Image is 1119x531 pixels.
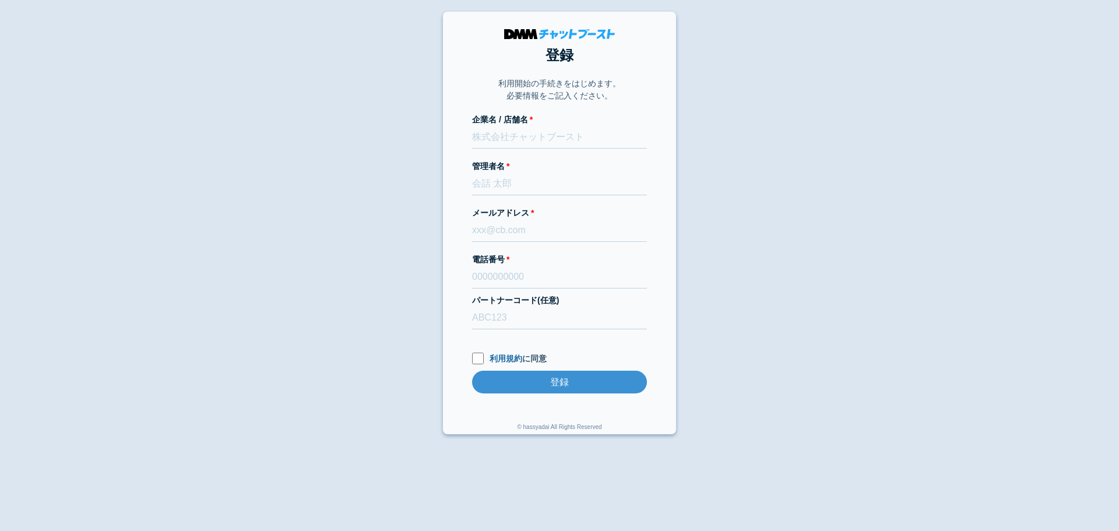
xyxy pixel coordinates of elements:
input: ABC123 [472,307,647,329]
img: DMMチャットブースト [504,29,615,39]
input: xxx@cb.com [472,219,647,242]
p: 利用開始の手続きをはじめます。 必要情報をご記入ください。 [498,78,621,102]
label: 管理者名 [472,160,647,173]
h1: 登録 [472,45,647,66]
label: に同意 [472,353,647,365]
label: メールアドレス [472,207,647,219]
a: 利用規約 [490,354,522,363]
input: 登録 [472,371,647,393]
input: 会話 太郎 [472,173,647,195]
label: パートナーコード(任意) [472,294,647,307]
div: © hassyadai All Rights Reserved [517,423,601,434]
label: 電話番号 [472,254,647,266]
label: 企業名 / 店舗名 [472,114,647,126]
input: 利用規約に同意 [472,353,484,364]
input: 株式会社チャットブースト [472,126,647,149]
input: 0000000000 [472,266,647,289]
